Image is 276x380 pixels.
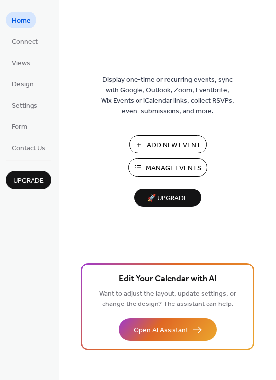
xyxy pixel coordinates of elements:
[12,101,37,111] span: Settings
[6,76,39,92] a: Design
[12,16,31,26] span: Home
[6,12,36,28] a: Home
[99,287,236,311] span: Want to adjust the layout, update settings, or change the design? The assistant can help.
[12,122,27,132] span: Form
[6,97,43,113] a: Settings
[12,79,34,90] span: Design
[119,318,217,341] button: Open AI Assistant
[6,118,33,134] a: Form
[128,158,207,177] button: Manage Events
[6,139,51,155] a: Contact Us
[12,37,38,47] span: Connect
[129,135,207,153] button: Add New Event
[12,58,30,69] span: Views
[12,143,45,153] span: Contact Us
[140,192,195,205] span: 🚀 Upgrade
[101,75,234,116] span: Display one-time or recurring events, sync with Google, Outlook, Zoom, Eventbrite, Wix Events or ...
[134,325,188,336] span: Open AI Assistant
[119,272,217,286] span: Edit Your Calendar with AI
[147,140,201,151] span: Add New Event
[134,189,201,207] button: 🚀 Upgrade
[6,54,36,71] a: Views
[6,171,51,189] button: Upgrade
[6,33,44,49] a: Connect
[13,176,44,186] span: Upgrade
[146,163,201,174] span: Manage Events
